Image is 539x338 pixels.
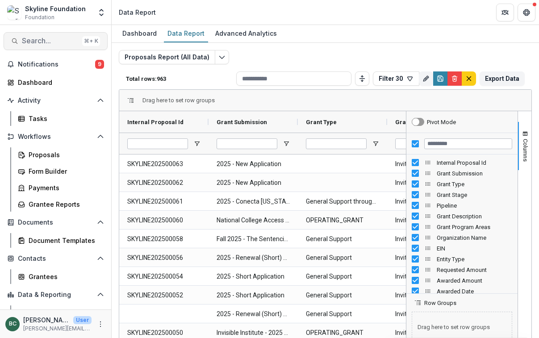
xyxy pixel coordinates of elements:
span: OPERATING_GRANT [306,211,379,230]
button: Open Activity [4,93,108,108]
span: Invited [395,286,468,305]
div: Bettina Chang [9,321,17,327]
span: Invited [395,230,468,248]
span: SKYLINE202500052 [127,286,201,305]
span: Internal Proposal Id [437,159,512,166]
span: 2025 - Conecta [US_STATE] (project of Alternative Newsweekly Foundation) - New Application [217,192,290,211]
span: General Support [306,305,379,323]
a: Tasks [14,111,108,126]
span: 2025 - Short Application [217,286,290,305]
div: Pivot Mode [427,119,456,125]
button: Open Data & Reporting [4,288,108,302]
button: Edit selected report [215,50,229,64]
button: Open Contacts [4,251,108,266]
div: Pipeline Column [406,200,518,211]
div: Proposals [29,150,100,159]
input: Filter Columns Input [424,138,512,149]
span: Invited [395,192,468,211]
span: SKYLINE202500062 [127,174,201,192]
span: Invited [395,249,468,267]
span: SKYLINE202500060 [127,211,201,230]
button: Rename [419,71,433,86]
button: Filter 30 [373,71,419,86]
span: SKYLINE202500058 [127,230,201,248]
span: Invited [395,174,468,192]
span: 2025 - Renewal (Short) Application - Chicago Votes [217,305,290,323]
div: EIN Column [406,243,518,254]
span: 2025 - New Application [217,174,290,192]
span: Awarded Amount [437,277,512,284]
span: 2025 - Short Application [217,267,290,286]
button: Open Filter Menu [372,140,379,147]
span: Grant Stage [437,192,512,198]
button: Delete [447,71,462,86]
div: Dashboard [29,308,100,317]
div: Grantees [29,272,100,281]
span: Columns [522,139,529,162]
button: Notifications9 [4,57,108,71]
span: Workflows [18,133,93,141]
span: Data & Reporting [18,291,93,299]
span: Drag here to set row groups [142,97,215,104]
span: Grant Stage [395,119,429,125]
a: Proposals [14,147,108,162]
a: Grantees [14,269,108,284]
p: [PERSON_NAME] [23,315,70,325]
span: Grant Type [437,181,512,188]
div: Internal Proposal Id Column [406,157,518,168]
div: Grant Stage Column [406,189,518,200]
button: More [95,319,106,330]
div: Payments [29,183,100,192]
span: SKYLINE202500056 [127,249,201,267]
div: Dashboard [18,78,100,87]
span: Awarded Date [437,288,512,295]
span: General Support [306,230,379,248]
div: Organization Name Column [406,232,518,243]
span: General Support [306,249,379,267]
span: SKYLINE202500061 [127,192,201,211]
span: Activity [18,97,93,104]
div: Grant Description Column [406,211,518,221]
p: Total rows: 963 [126,75,233,82]
a: Grantee Reports [14,197,108,212]
a: Dashboard [4,75,108,90]
div: Tasks [29,114,100,123]
span: Row Groups [424,300,456,306]
span: Search... [22,37,79,45]
span: Grant Submission [217,119,267,125]
div: Grant Type Column [406,179,518,189]
div: Awarded Amount Column [406,275,518,286]
div: Data Report [119,8,156,17]
span: Organization Name [437,234,512,241]
span: Invited [395,305,468,323]
a: Document Templates [14,233,108,248]
p: User [73,316,92,324]
div: Advanced Analytics [212,27,280,40]
div: Grant Program Areas Column [406,221,518,232]
a: Dashboard [119,25,160,42]
div: Form Builder [29,167,100,176]
button: Export Data [480,71,525,86]
span: Internal Proposal Id [127,119,184,125]
input: Grant Stage Filter Input [395,138,456,149]
span: EIN [437,245,512,252]
div: Grant Submission Column [406,168,518,179]
span: Invited [395,267,468,286]
span: Grant Type [306,119,337,125]
button: Open entity switcher [95,4,108,21]
button: Toggle auto height [355,71,369,86]
div: Dashboard [119,27,160,40]
span: Grant Submission [437,170,512,177]
input: Internal Proposal Id Filter Input [127,138,188,149]
input: Grant Type Filter Input [306,138,367,149]
button: Search... [4,32,108,50]
span: Invited [395,211,468,230]
input: Grant Submission Filter Input [217,138,277,149]
div: Row Groups [142,97,215,104]
a: Advanced Analytics [212,25,280,42]
p: [PERSON_NAME][EMAIL_ADDRESS][DOMAIN_NAME] [23,325,92,333]
button: Get Help [518,4,535,21]
span: 9 [95,60,104,69]
button: Save [433,71,447,86]
span: Notifications [18,61,95,68]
